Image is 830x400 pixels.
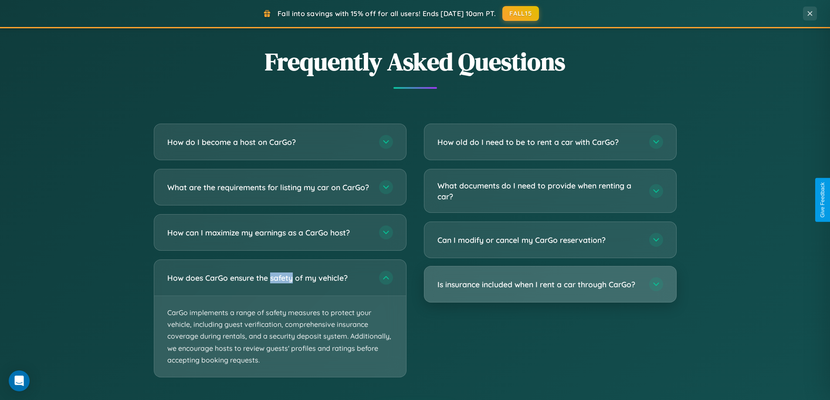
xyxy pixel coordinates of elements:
h3: How can I maximize my earnings as a CarGo host? [167,227,370,238]
h3: How old do I need to be to rent a car with CarGo? [437,137,640,148]
p: CarGo implements a range of safety measures to protect your vehicle, including guest verification... [154,296,406,377]
h3: What documents do I need to provide when renting a car? [437,180,640,202]
button: FALL15 [502,6,539,21]
div: Open Intercom Messenger [9,370,30,391]
h3: Is insurance included when I rent a car through CarGo? [437,279,640,290]
span: Fall into savings with 15% off for all users! Ends [DATE] 10am PT. [278,9,496,18]
h3: How does CarGo ensure the safety of my vehicle? [167,272,370,283]
h3: What are the requirements for listing my car on CarGo? [167,182,370,193]
h3: Can I modify or cancel my CarGo reservation? [437,235,640,245]
div: Give Feedback [820,182,826,218]
h3: How do I become a host on CarGo? [167,137,370,148]
h2: Frequently Asked Questions [154,45,677,78]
